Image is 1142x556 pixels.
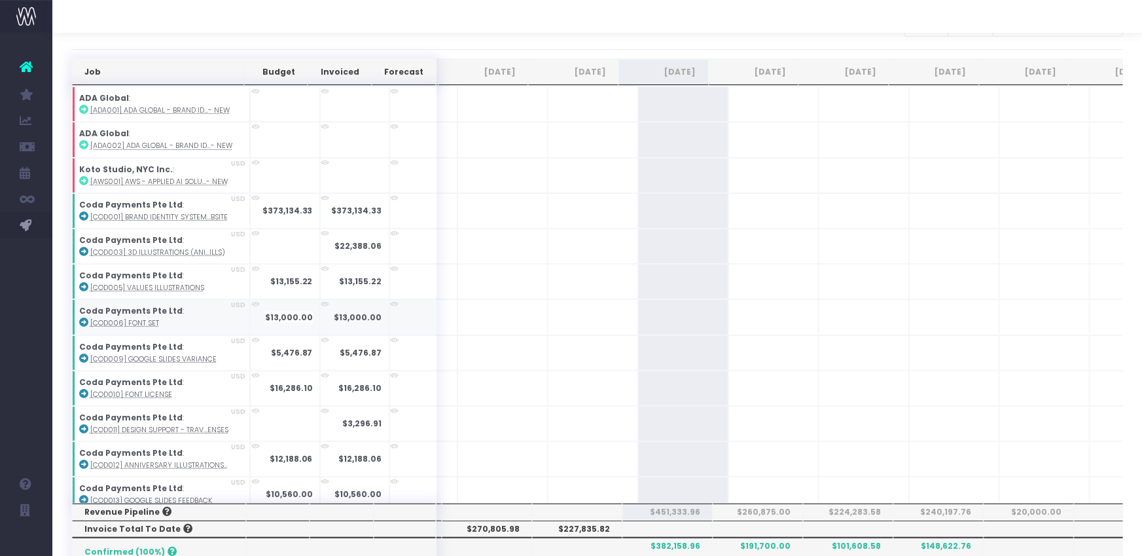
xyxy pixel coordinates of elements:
[90,283,204,293] abbr: [COD005] Values Illustrations
[231,336,245,346] span: USD
[231,407,245,417] span: USD
[231,229,245,239] span: USD
[79,234,183,246] strong: Coda Payments Pte Ltd
[618,59,709,85] th: Sep 25: activate to sort column ascending
[334,312,382,323] strong: $13,000.00
[798,59,889,85] th: Nov 25: activate to sort column ascending
[72,371,250,406] td: :
[72,59,244,85] th: Job: activate to sort column ascending
[339,382,382,394] strong: $16,286.10
[335,240,382,251] strong: $22,388.06
[90,496,212,506] abbr: [COD013] Google Slides Feedback
[90,425,228,435] abbr: [COD011] Design Support - Travel Expenses
[343,418,382,429] strong: $3,296.91
[90,212,228,222] abbr: [COD001] Brand Identity System & Website
[244,59,308,85] th: Budget
[893,504,984,521] th: $240,197.76
[90,354,217,364] abbr: [COD009] Google Slides Variance
[438,59,529,85] th: Jul 25: activate to sort column ascending
[231,194,245,204] span: USD
[90,460,228,470] abbr: [COD012] Anniversary Illustrations
[339,453,382,464] strong: $12,188.06
[72,477,250,512] td: :
[79,341,183,352] strong: Coda Payments Pte Ltd
[335,489,382,500] strong: $10,560.00
[72,86,250,122] td: :
[79,270,183,281] strong: Coda Payments Pte Ltd
[72,264,250,299] td: :
[79,164,173,175] strong: Koto Studio, NYC Inc.
[231,371,245,381] span: USD
[79,128,129,139] strong: ADA Global
[79,412,183,423] strong: Coda Payments Pte Ltd
[72,158,250,193] td: :
[72,193,250,229] td: :
[231,265,245,274] span: USD
[340,276,382,287] strong: $13,155.22
[713,504,803,521] th: $260,875.00
[79,199,183,210] strong: Coda Payments Pte Ltd
[709,59,799,85] th: Oct 25: activate to sort column ascending
[622,504,713,521] th: $451,333.96
[79,447,183,458] strong: Coda Payments Pte Ltd
[90,248,225,257] abbr: [COD003] 3D Illustrations (Animation and Stills)
[262,205,313,216] strong: $373,134.33
[72,406,250,441] td: :
[72,521,246,538] th: Invoice Total To Date
[72,229,250,264] td: :
[372,59,436,85] th: Forecast
[79,305,183,316] strong: Coda Payments Pte Ltd
[79,483,183,494] strong: Coda Payments Pte Ltd
[16,530,36,549] img: images/default_profile_image.png
[979,59,1069,85] th: Jan 26: activate to sort column ascending
[90,177,228,187] abbr: [AWS001] AWS - Applied AI Solutions - Brand - New
[889,59,979,85] th: Dec 25: activate to sort column ascending
[265,312,313,323] strong: $13,000.00
[90,318,159,328] abbr: [COD006] Font Set
[231,300,245,310] span: USD
[803,504,893,521] th: $224,283.58
[90,141,232,151] abbr: [ADA002] ADA Global - Brand Identity - Digital - New
[72,504,246,521] th: Revenue Pipeline
[72,441,250,477] td: :
[72,122,250,157] td: :
[79,92,129,103] strong: ADA Global
[984,504,1074,521] th: $20,000.00
[231,442,245,452] span: USD
[270,276,313,287] strong: $13,155.22
[340,347,382,358] strong: $5,476.87
[442,521,532,538] th: $270,805.98
[266,489,313,500] strong: $10,560.00
[72,299,250,335] td: :
[271,347,313,358] strong: $5,476.87
[332,205,382,216] strong: $373,134.33
[90,105,230,115] abbr: [ADA001] ADA Global - Brand Identity - Brand - New
[270,453,313,464] strong: $12,188.06
[79,377,183,388] strong: Coda Payments Pte Ltd
[231,158,245,168] span: USD
[308,59,372,85] th: Invoiced
[532,521,622,538] th: $227,835.82
[270,382,313,394] strong: $16,286.10
[72,335,250,371] td: :
[231,477,245,487] span: USD
[528,59,618,85] th: Aug 25: activate to sort column ascending
[90,390,172,399] abbr: [COD010] Font License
